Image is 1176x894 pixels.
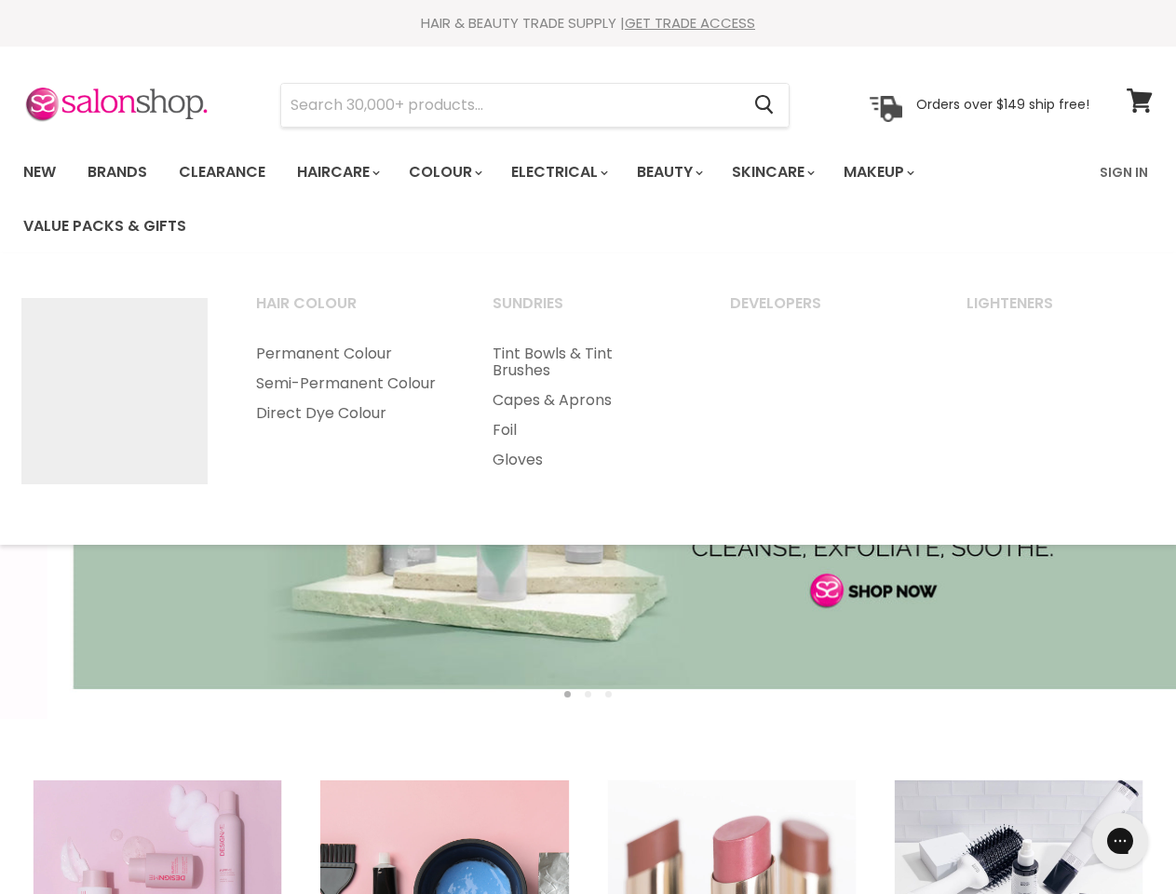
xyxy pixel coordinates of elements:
[395,153,493,192] a: Colour
[9,153,70,192] a: New
[233,339,466,369] a: Permanent Colour
[233,339,466,428] ul: Main menu
[916,96,1089,113] p: Orders over $149 ship free!
[497,153,619,192] a: Electrical
[283,153,391,192] a: Haircare
[165,153,279,192] a: Clearance
[469,445,702,475] a: Gloves
[469,339,702,475] ul: Main menu
[74,153,161,192] a: Brands
[9,145,1088,253] ul: Main menu
[469,415,702,445] a: Foil
[233,289,466,335] a: Hair Colour
[1083,806,1157,875] iframe: Gorgias live chat messenger
[625,13,755,33] a: GET TRADE ACCESS
[9,207,200,246] a: Value Packs & Gifts
[233,369,466,399] a: Semi-Permanent Colour
[739,84,789,127] button: Search
[469,339,702,386] a: Tint Bowls & Tint Brushes
[623,153,714,192] a: Beauty
[233,399,466,428] a: Direct Dye Colour
[707,289,939,335] a: Developers
[469,289,702,335] a: Sundries
[280,83,790,128] form: Product
[281,84,739,127] input: Search
[830,153,926,192] a: Makeup
[469,386,702,415] a: Capes & Aprons
[1088,153,1159,192] a: Sign In
[943,289,1176,335] a: Lighteners
[718,153,826,192] a: Skincare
